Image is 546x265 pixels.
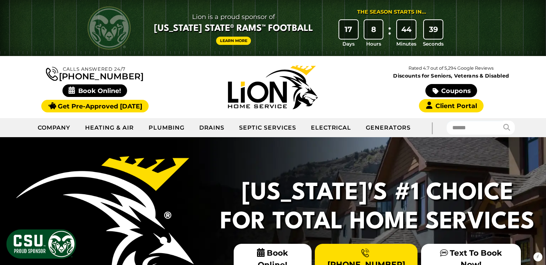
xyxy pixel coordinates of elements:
[141,119,192,137] a: Plumbing
[423,40,444,47] span: Seconds
[62,84,127,97] span: Book Online!
[304,119,359,137] a: Electrical
[397,20,416,39] div: 44
[216,179,539,237] h2: [US_STATE]'s #1 Choice For Total Home Services
[46,65,144,81] a: [PHONE_NUMBER]
[232,119,303,137] a: Septic Services
[339,20,358,39] div: 17
[425,84,477,97] a: Coupons
[228,65,318,109] img: Lion Home Service
[364,73,539,78] span: Discounts for Seniors, Veterans & Disabled
[154,11,313,23] span: Lion is a proud sponsor of
[396,40,416,47] span: Minutes
[88,6,131,50] img: CSU Rams logo
[419,99,484,112] a: Client Portal
[192,119,232,137] a: Drains
[216,37,251,45] a: Learn More
[41,100,149,112] a: Get Pre-Approved [DATE]
[362,64,540,72] p: Rated 4.7 out of 5,294 Google Reviews
[78,119,141,137] a: Heating & Air
[154,23,313,35] span: [US_STATE] State® Rams™ Football
[418,118,447,137] div: |
[424,20,443,39] div: 39
[31,119,78,137] a: Company
[357,8,426,16] div: The Season Starts in...
[342,40,355,47] span: Days
[5,228,77,260] img: CSU Sponsor Badge
[386,20,393,48] div: :
[366,40,381,47] span: Hours
[359,119,418,137] a: Generators
[364,20,383,39] div: 8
